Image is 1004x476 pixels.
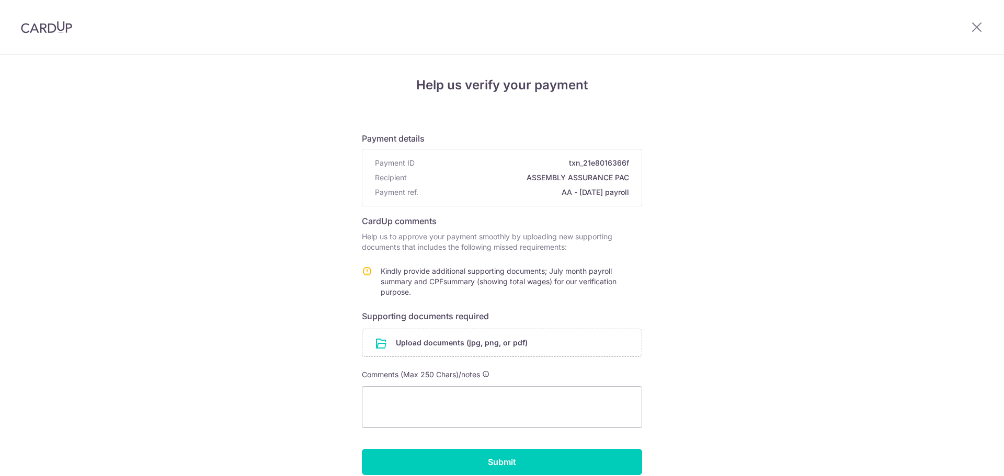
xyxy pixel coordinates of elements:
h6: Payment details [362,132,642,145]
img: CardUp [21,21,72,33]
h6: Supporting documents required [362,310,642,322]
span: Recipient [375,172,407,183]
h4: Help us verify your payment [362,76,642,95]
span: txn_21e8016366f [419,158,629,168]
span: AA - [DATE] payroll [423,187,629,198]
span: Kindly provide additional supporting documents; July month payroll summary and CPFsummary (showin... [381,266,617,296]
span: Comments (Max 250 Chars)/notes [362,370,480,379]
div: Upload documents (jpg, png, or pdf) [362,329,642,357]
span: Payment ID [375,158,415,168]
h6: CardUp comments [362,215,642,227]
span: Payment ref. [375,187,418,198]
input: Submit [362,449,642,475]
span: ASSEMBLY ASSURANCE PAC [411,172,629,183]
p: Help us to approve your payment smoothly by uploading new supporting documents that includes the ... [362,231,642,252]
